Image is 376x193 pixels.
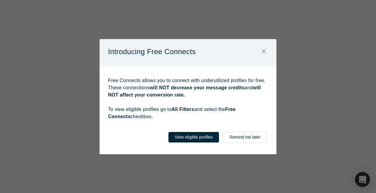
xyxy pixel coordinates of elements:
[257,45,270,58] button: Close
[108,77,268,120] p: Free Connects allows you to connect with underutilized profiles for free. These connections and T...
[108,107,236,119] strong: Free Connects
[149,85,245,90] strong: will NOT decrease your message credits
[171,107,194,112] strong: All Filters
[223,132,267,142] button: Remind me later
[108,45,196,58] p: Introducing Free Connects
[108,85,261,97] strong: will NOT affect your conversion rate.
[168,132,219,142] button: View eligible profiles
